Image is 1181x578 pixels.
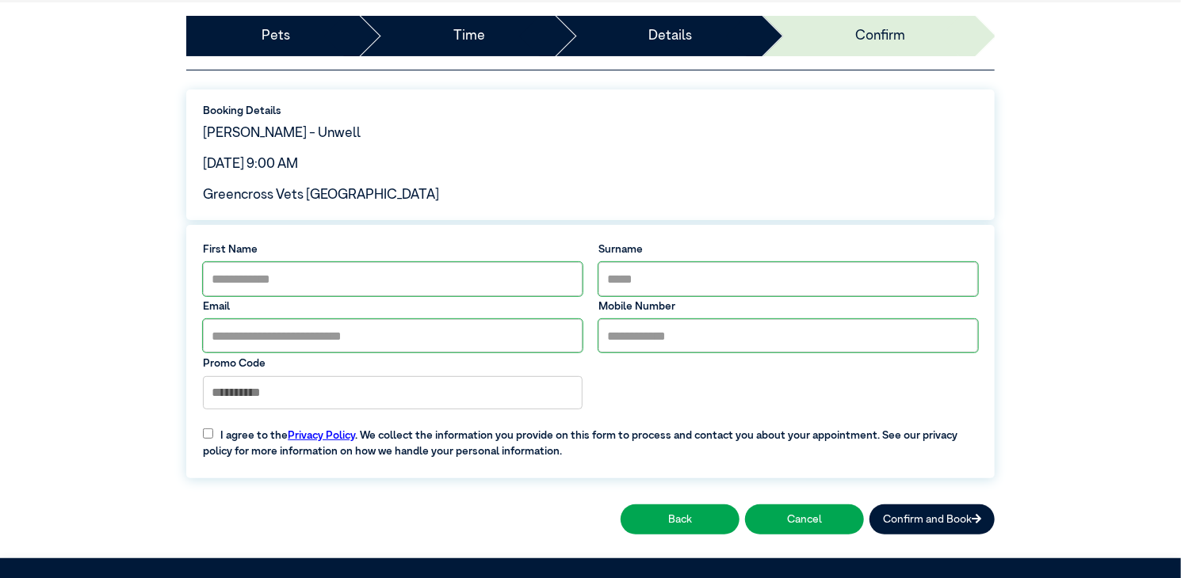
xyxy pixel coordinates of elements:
[195,416,986,459] label: I agree to the . We collect the information you provide on this form to process and contact you a...
[203,356,583,371] label: Promo Code
[621,504,740,534] button: Back
[203,127,361,140] span: [PERSON_NAME] - Unwell
[648,26,692,47] a: Details
[453,26,485,47] a: Time
[203,241,583,257] label: First Name
[598,241,978,257] label: Surname
[203,103,978,119] label: Booking Details
[745,504,864,534] button: Cancel
[203,188,439,202] span: Greencross Vets [GEOGRAPHIC_DATA]
[870,504,995,534] button: Confirm and Book
[203,158,298,171] span: [DATE] 9:00 AM
[262,26,290,47] a: Pets
[203,428,213,439] input: I agree to thePrivacy Policy. We collect the information you provide on this form to process and ...
[288,430,355,441] a: Privacy Policy
[598,299,978,314] label: Mobile Number
[203,299,583,314] label: Email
